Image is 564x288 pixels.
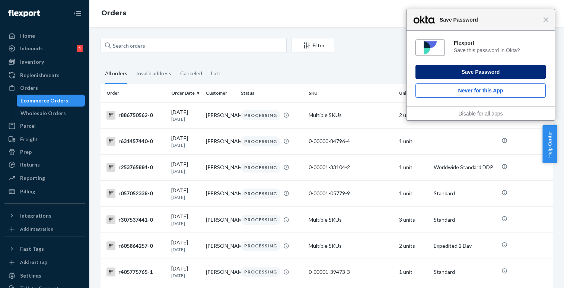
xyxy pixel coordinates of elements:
[396,233,431,259] td: 2 units
[106,137,165,146] div: r631457440-0
[434,190,496,197] p: Standard
[20,136,38,143] div: Freight
[20,161,40,168] div: Returns
[4,30,85,42] a: Home
[171,220,200,227] p: [DATE]
[17,107,85,119] a: Wholesale Orders
[203,180,238,206] td: [PERSON_NAME]
[171,272,200,279] p: [DATE]
[309,164,393,171] div: 0-00001-33104-2
[4,225,85,234] a: Add Integration
[168,84,203,102] th: Order Date
[20,245,44,253] div: Fast Tags
[454,47,546,54] div: Save this password in Okta?
[241,267,280,277] div: PROCESSING
[241,162,280,173] div: PROCESSING
[106,111,165,120] div: r886750562-0
[171,246,200,253] p: [DATE]
[434,164,496,171] p: Worldwide Standard DDP
[436,15,543,24] span: Save Password
[396,259,431,285] td: 1 unit
[136,64,171,83] div: Invalid address
[434,216,496,224] p: Standard
[20,272,41,279] div: Settings
[238,84,306,102] th: Status
[105,64,127,84] div: All orders
[20,188,35,195] div: Billing
[20,212,51,219] div: Integrations
[4,159,85,171] a: Returns
[536,6,551,21] button: Open account menu
[20,122,36,130] div: Parcel
[4,172,85,184] a: Reporting
[171,142,200,148] p: [DATE]
[203,154,238,180] td: [PERSON_NAME]
[171,194,200,200] p: [DATE]
[106,189,165,198] div: r057052338-0
[171,108,200,122] div: [DATE]
[20,110,66,117] div: Wholesale Orders
[291,38,334,53] button: Filter
[203,128,238,154] td: [PERSON_NAME]
[396,180,431,206] td: 1 unit
[171,161,200,174] div: [DATE]
[4,120,85,132] a: Parcel
[4,243,85,255] button: Fast Tags
[8,10,40,17] img: Flexport logo
[4,258,85,267] a: Add Fast Tag
[241,136,280,146] div: PROCESSING
[415,83,546,98] button: Never for this App
[424,41,437,54] img: 2raEtQAAAAGSURBVAMALGYsyctV3cAAAAAASUVORK5CYII=
[171,187,200,200] div: [DATE]
[542,125,557,163] span: Help Center
[171,134,200,148] div: [DATE]
[20,259,47,265] div: Add Fast Tag
[543,17,549,22] span: Close
[306,207,396,233] td: Multiple SKUs
[396,84,431,102] th: Units
[519,6,534,21] button: Open notifications
[454,39,546,46] div: Flexport
[4,146,85,158] a: Prep
[171,213,200,227] div: [DATE]
[309,190,393,197] div: 0-00001-05779-9
[20,32,35,39] div: Home
[4,82,85,94] a: Orders
[101,84,168,102] th: Order
[171,116,200,122] p: [DATE]
[4,270,85,282] a: Settings
[396,128,431,154] td: 1 unit
[4,186,85,197] a: Billing
[241,215,280,225] div: PROCESSING
[17,95,85,107] a: Ecommerce Orders
[180,64,202,83] div: Canceled
[241,189,280,199] div: PROCESSING
[415,65,546,79] button: Save Password
[4,210,85,222] button: Integrations
[106,215,165,224] div: r307537441-0
[458,111,503,117] a: Disable for all apps
[396,102,431,128] td: 2 units
[4,42,85,54] a: Inbounds1
[171,239,200,253] div: [DATE]
[20,72,60,79] div: Replenishments
[203,233,238,259] td: [PERSON_NAME]
[171,265,200,279] div: [DATE]
[106,241,165,250] div: r605864257-0
[306,102,396,128] td: Multiple SKUs
[20,84,38,92] div: Orders
[4,56,85,68] a: Inventory
[77,45,83,52] div: 1
[434,242,496,250] p: Expedited 2 Day
[20,148,32,156] div: Prep
[211,64,222,83] div: Late
[106,163,165,172] div: r253765884-0
[101,38,287,53] input: Search orders
[396,154,431,180] td: 1 unit
[203,102,238,128] td: [PERSON_NAME]
[203,207,238,233] td: [PERSON_NAME]
[20,174,45,182] div: Reporting
[171,168,200,174] p: [DATE]
[503,6,518,21] button: Open Search Box
[206,90,235,96] div: Customer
